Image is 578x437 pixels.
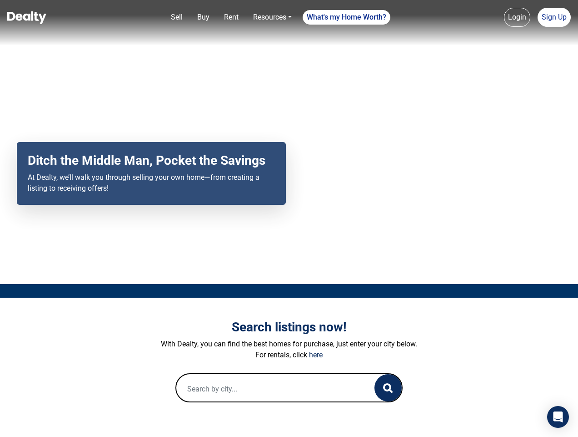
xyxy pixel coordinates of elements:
[303,10,390,25] a: What's my Home Worth?
[309,351,323,359] a: here
[167,8,186,26] a: Sell
[547,406,569,428] div: Open Intercom Messenger
[249,8,295,26] a: Resources
[194,8,213,26] a: Buy
[37,350,541,361] p: For rentals, click
[37,320,541,335] h3: Search listings now!
[538,8,571,27] a: Sign Up
[37,339,541,350] p: With Dealty, you can find the best homes for purchase, just enter your city below.
[28,153,275,168] h2: Ditch the Middle Man, Pocket the Savings
[220,8,242,26] a: Rent
[28,172,275,194] p: At Dealty, we’ll walk you through selling your own home—from creating a listing to receiving offers!
[7,11,46,24] img: Dealty - Buy, Sell & Rent Homes
[176,374,356,403] input: Search by city...
[504,8,530,27] a: Login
